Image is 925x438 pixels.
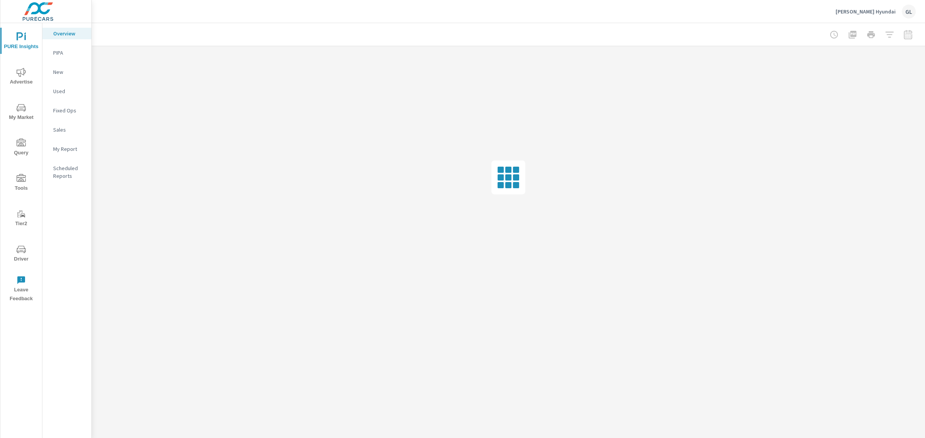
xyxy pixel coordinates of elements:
[836,8,896,15] p: [PERSON_NAME] Hyundai
[42,162,91,182] div: Scheduled Reports
[42,85,91,97] div: Used
[53,107,85,114] p: Fixed Ops
[3,174,40,193] span: Tools
[53,30,85,37] p: Overview
[3,276,40,303] span: Leave Feedback
[42,143,91,155] div: My Report
[53,164,85,180] p: Scheduled Reports
[902,5,916,18] div: GL
[3,103,40,122] span: My Market
[53,68,85,76] p: New
[42,66,91,78] div: New
[0,23,42,306] div: nav menu
[53,145,85,153] p: My Report
[53,49,85,57] p: PIPA
[3,245,40,264] span: Driver
[42,124,91,135] div: Sales
[53,126,85,134] p: Sales
[3,209,40,228] span: Tier2
[3,139,40,157] span: Query
[42,47,91,59] div: PIPA
[53,87,85,95] p: Used
[42,105,91,116] div: Fixed Ops
[3,68,40,87] span: Advertise
[3,32,40,51] span: PURE Insights
[42,28,91,39] div: Overview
